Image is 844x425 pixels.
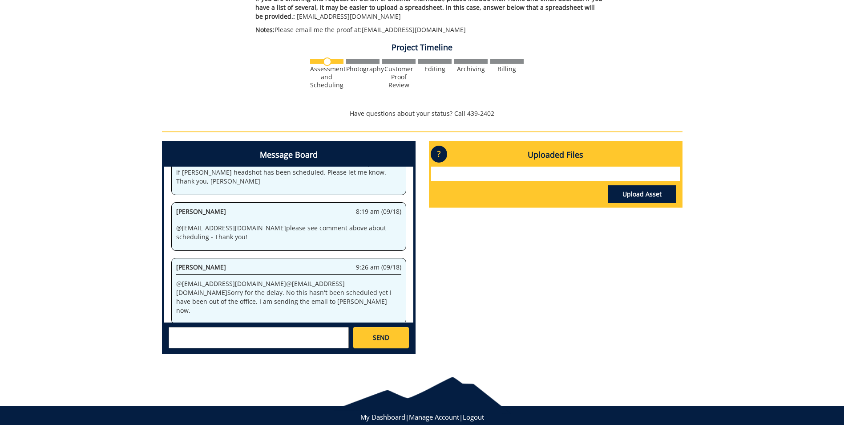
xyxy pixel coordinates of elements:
p: @ [EMAIL_ADDRESS][DOMAIN_NAME] @ [EMAIL_ADDRESS][DOMAIN_NAME] Sorry for the delay. No this hasn't... [176,279,401,315]
img: no [323,57,331,66]
p: ? [431,146,447,163]
div: Billing [490,65,524,73]
p: Please email me the proof at: [EMAIL_ADDRESS][DOMAIN_NAME] [255,25,604,34]
a: Upload Asset [608,185,676,203]
p: @ [EMAIL_ADDRESS][DOMAIN_NAME] - Hello, I wanted to follow up and see if [PERSON_NAME] headshot h... [176,159,401,186]
a: SEND [353,327,408,348]
h4: Project Timeline [162,43,682,52]
div: Customer Proof Review [382,65,416,89]
div: Assessment and Scheduling [310,65,343,89]
p: @ [EMAIL_ADDRESS][DOMAIN_NAME] please see comment above about scheduling - Thank you! [176,224,401,241]
span: SEND [373,333,389,342]
span: [PERSON_NAME] [176,207,226,216]
span: 8:19 am (09/18) [356,207,401,216]
span: [PERSON_NAME] [176,263,226,271]
span: Notes: [255,25,275,34]
div: Photography [346,65,380,73]
a: Manage Account [409,413,459,421]
h4: Uploaded Files [431,143,680,167]
div: Editing [418,65,452,73]
a: My Dashboard [360,413,405,421]
div: Archiving [454,65,488,73]
textarea: messageToSend [169,327,349,348]
h4: Message Board [164,143,413,167]
p: Have questions about your status? Call 439-2402 [162,109,682,118]
span: 9:26 am (09/18) [356,263,401,272]
a: Logout [463,413,484,421]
